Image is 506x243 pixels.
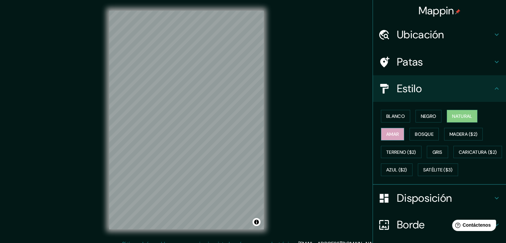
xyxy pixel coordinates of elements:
font: Mappin [419,4,454,18]
font: Ubicación [397,28,444,42]
font: Estilo [397,82,422,96]
font: Azul ($2) [386,167,407,173]
button: Caricatura ($2) [453,146,502,158]
font: Borde [397,218,425,232]
button: Natural [447,110,477,122]
button: Negro [416,110,442,122]
font: Satélite ($3) [423,167,453,173]
font: Gris [432,149,442,155]
font: Caricatura ($2) [459,149,497,155]
div: Borde [373,211,506,238]
button: Amar [381,128,404,140]
div: Disposición [373,185,506,211]
button: Gris [427,146,448,158]
button: Azul ($2) [381,163,413,176]
button: Satélite ($3) [418,163,458,176]
div: Estilo [373,75,506,102]
img: pin-icon.png [455,9,460,14]
canvas: Mapa [109,11,264,229]
button: Activar o desactivar atribución [253,218,260,226]
font: Natural [452,113,472,119]
font: Madera ($2) [449,131,477,137]
font: Terreno ($2) [386,149,416,155]
font: Bosque [415,131,433,137]
font: Patas [397,55,423,69]
font: Negro [421,113,436,119]
font: Amar [386,131,399,137]
iframe: Lanzador de widgets de ayuda [447,217,499,236]
button: Blanco [381,110,410,122]
font: Disposición [397,191,452,205]
button: Terreno ($2) [381,146,422,158]
button: Bosque [410,128,439,140]
div: Patas [373,49,506,75]
button: Madera ($2) [444,128,483,140]
font: Blanco [386,113,405,119]
div: Ubicación [373,21,506,48]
